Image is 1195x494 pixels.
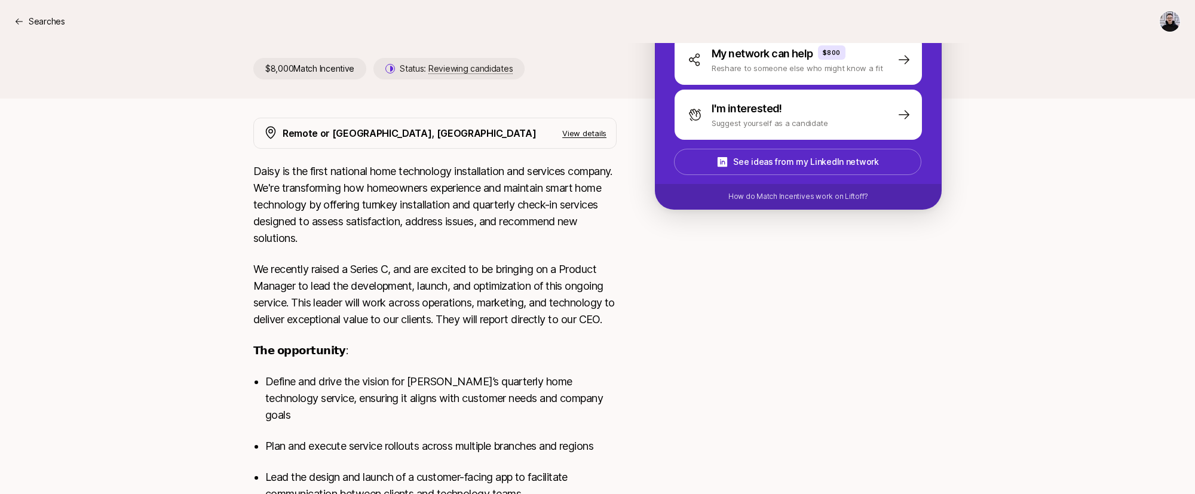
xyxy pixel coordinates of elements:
img: Jesse Reichenstein [1160,11,1180,32]
p: $8,000 Match Incentive [253,58,366,79]
p: Searches [29,14,65,29]
p: Define and drive the vision for [PERSON_NAME]’s quarterly home technology service, ensuring it al... [265,373,617,424]
p: We recently raised a Series C, and are excited to be bringing on a Product Manager to lead the de... [253,261,617,328]
p: 𝗧𝗵𝗲 𝗼𝗽𝗽𝗼𝗿𝘁𝘂𝗻𝗶𝘁𝘆: [253,342,617,359]
p: Daisy is the first national home technology installation and services company. We're transforming... [253,163,617,247]
p: Plan and execute service rollouts across multiple branches and regions [265,438,617,455]
p: My network can help [712,45,813,62]
p: I'm interested! [712,100,782,117]
p: Status: [400,62,513,76]
p: How do Match Incentives work on Liftoff? [728,191,868,202]
p: View details [562,127,606,139]
p: Suggest yourself as a candidate [712,117,828,129]
p: Remote or [GEOGRAPHIC_DATA], [GEOGRAPHIC_DATA] [283,125,536,141]
p: Reshare to someone else who might know a fit [712,62,883,74]
button: See ideas from my LinkedIn network [674,149,921,175]
p: See ideas from my LinkedIn network [733,155,878,169]
span: Reviewing candidates [428,63,513,74]
p: $800 [823,48,841,57]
